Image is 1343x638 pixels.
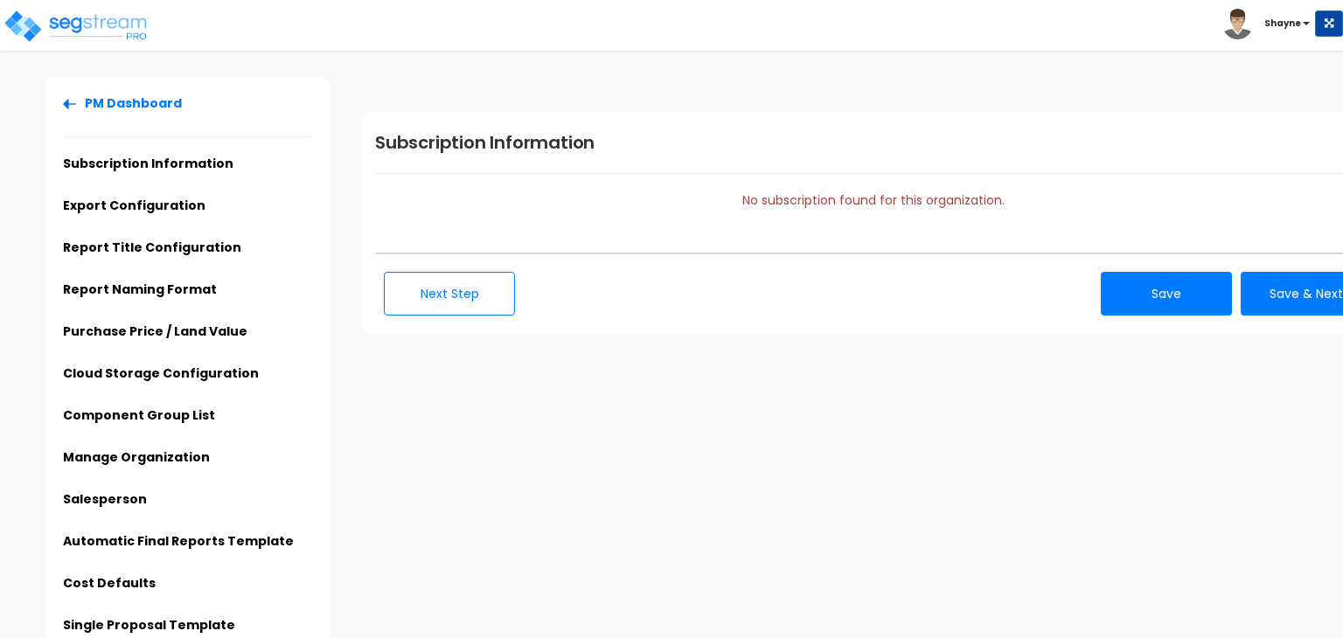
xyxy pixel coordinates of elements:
a: Automatic Final Reports Template [63,532,294,550]
span: No subscription found for this organization. [742,191,1005,209]
a: Single Proposal Template [63,616,235,634]
a: PM Dashboard [63,94,182,112]
b: Shayne [1264,17,1301,30]
a: Export Configuration [63,197,205,214]
a: Report Title Configuration [63,239,241,256]
a: Salesperson [63,490,147,508]
a: Subscription Information [63,155,233,172]
a: Cost Defaults [63,574,156,592]
button: Save [1101,272,1232,316]
a: Report Naming Format [63,281,217,298]
a: Component Group List [63,406,215,424]
a: Purchase Price / Land Value [63,322,247,340]
img: avatar.png [1222,9,1253,39]
button: Next Step [384,272,515,316]
a: Cloud Storage Configuration [63,364,259,382]
img: logo_pro_r.png [3,9,151,44]
a: Manage Organization [63,448,210,466]
img: Back [63,99,76,109]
